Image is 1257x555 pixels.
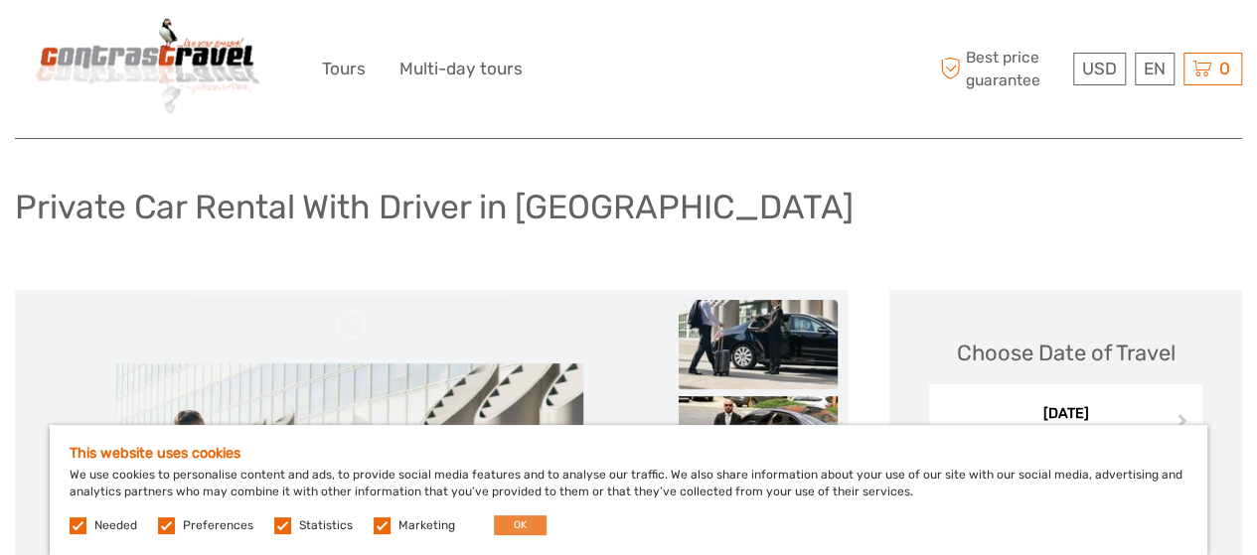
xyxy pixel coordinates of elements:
[15,187,854,227] h1: Private Car Rental With Driver in [GEOGRAPHIC_DATA]
[94,517,137,534] label: Needed
[1216,59,1233,78] span: 0
[70,445,1187,462] h5: This website uses cookies
[679,396,838,486] img: beefeb6bc10746d98259470146d473c5_slider_thumbnail.jpeg
[183,517,253,534] label: Preferences
[679,300,838,389] img: 9e34b440913740db8a208ed4c9403003_slider_thumbnail.jpeg
[35,15,260,123] img: 3383-ee8cc717-9a6b-44c8-b5b4-ad8ebd777713_logo_big.png
[494,515,547,535] button: OK
[1135,53,1175,85] div: EN
[1169,409,1200,441] button: Next Month
[322,55,366,83] a: Tours
[929,404,1202,425] div: [DATE]
[399,55,523,83] a: Multi-day tours
[398,517,455,534] label: Marketing
[229,31,252,55] button: Open LiveChat chat widget
[935,47,1068,90] span: Best price guarantee
[1082,59,1117,78] span: USD
[28,35,225,51] p: We're away right now. Please check back later!
[299,517,353,534] label: Statistics
[50,425,1207,555] div: We use cookies to personalise content and ads, to provide social media features and to analyse ou...
[957,338,1176,368] div: Choose Date of Travel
